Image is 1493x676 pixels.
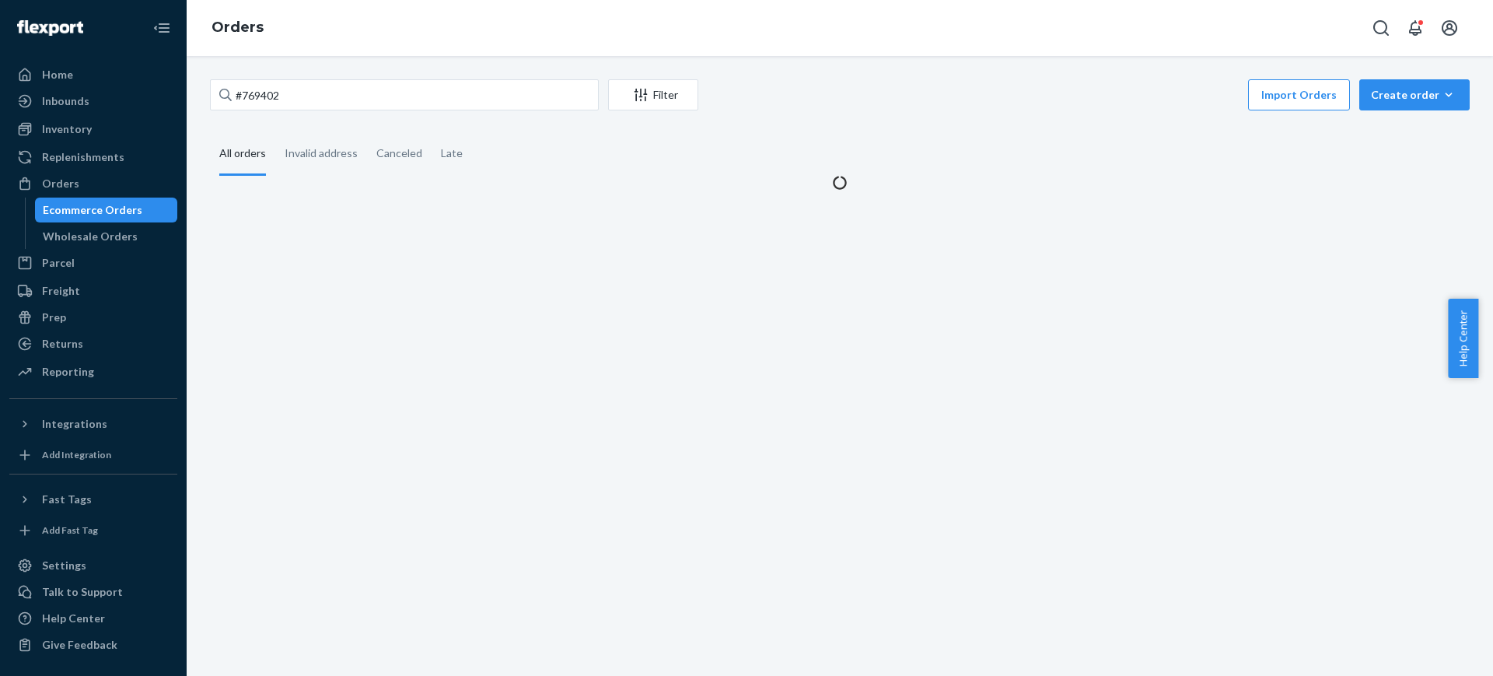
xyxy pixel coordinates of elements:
[199,5,276,51] ol: breadcrumbs
[42,149,124,165] div: Replenishments
[376,133,422,173] div: Canceled
[9,553,177,578] a: Settings
[9,443,177,468] a: Add Integration
[42,310,66,325] div: Prep
[17,20,83,36] img: Flexport logo
[42,176,79,191] div: Orders
[219,133,266,176] div: All orders
[9,412,177,436] button: Integrations
[42,558,86,573] div: Settings
[42,67,73,82] div: Home
[9,278,177,303] a: Freight
[42,121,92,137] div: Inventory
[9,305,177,330] a: Prep
[42,336,83,352] div: Returns
[9,359,177,384] a: Reporting
[1359,79,1470,110] button: Create order
[146,12,177,44] button: Close Navigation
[42,255,75,271] div: Parcel
[42,364,94,380] div: Reporting
[42,524,98,537] div: Add Fast Tag
[1365,12,1397,44] button: Open Search Box
[9,606,177,631] a: Help Center
[35,198,178,222] a: Ecommerce Orders
[42,637,117,653] div: Give Feedback
[9,632,177,657] button: Give Feedback
[9,331,177,356] a: Returns
[1371,87,1458,103] div: Create order
[42,93,89,109] div: Inbounds
[42,492,92,507] div: Fast Tags
[9,171,177,196] a: Orders
[9,487,177,512] button: Fast Tags
[441,133,463,173] div: Late
[42,584,123,600] div: Talk to Support
[1400,12,1431,44] button: Open notifications
[9,250,177,275] a: Parcel
[9,117,177,142] a: Inventory
[9,89,177,114] a: Inbounds
[42,611,105,626] div: Help Center
[35,224,178,249] a: Wholesale Orders
[42,448,111,461] div: Add Integration
[1434,12,1465,44] button: Open account menu
[210,79,599,110] input: Search orders
[1448,299,1478,378] button: Help Center
[1248,79,1350,110] button: Import Orders
[9,145,177,170] a: Replenishments
[42,416,107,432] div: Integrations
[43,202,142,218] div: Ecommerce Orders
[608,79,698,110] button: Filter
[9,518,177,543] a: Add Fast Tag
[43,229,138,244] div: Wholesale Orders
[609,87,698,103] div: Filter
[285,133,358,173] div: Invalid address
[212,19,264,36] a: Orders
[42,283,80,299] div: Freight
[9,580,177,604] a: Talk to Support
[9,62,177,87] a: Home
